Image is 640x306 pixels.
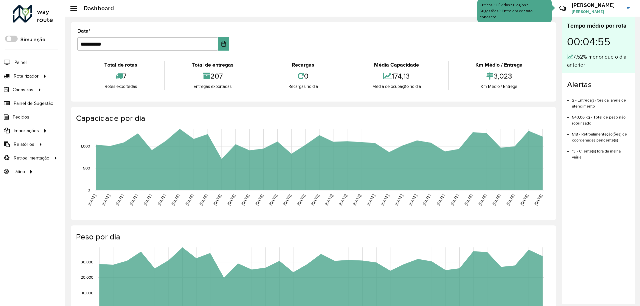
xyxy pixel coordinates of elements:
[567,21,630,30] div: Tempo médio por rota
[226,193,236,206] text: [DATE]
[380,193,390,206] text: [DATE]
[240,193,250,206] text: [DATE]
[14,141,34,148] span: Relatórios
[450,61,548,69] div: Km Médio / Entrega
[79,61,162,69] div: Total de rotas
[14,100,53,107] span: Painel de Sugestão
[338,193,348,206] text: [DATE]
[13,168,25,175] span: Tático
[79,69,162,83] div: 7
[492,193,501,206] text: [DATE]
[13,86,33,93] span: Cadastros
[185,193,194,206] text: [DATE]
[567,53,630,69] div: 7,52% menor que o dia anterior
[79,83,162,90] div: Rotas exportadas
[519,193,529,206] text: [DATE]
[20,36,45,44] label: Simulação
[81,275,93,280] text: 20,000
[572,109,630,126] li: 543,06 kg - Total de peso não roteirizado
[82,291,93,295] text: 10,000
[347,83,446,90] div: Média de ocupação no dia
[347,61,446,69] div: Média Capacidade
[282,193,292,206] text: [DATE]
[450,83,548,90] div: Km Médio / Entrega
[166,61,259,69] div: Total de entregas
[101,193,111,206] text: [DATE]
[450,69,548,83] div: 3,023
[567,30,630,53] div: 00:04:55
[166,83,259,90] div: Entregas exportadas
[218,37,230,51] button: Choose Date
[572,2,622,8] h3: [PERSON_NAME]
[263,69,343,83] div: 0
[263,83,343,90] div: Recargas no dia
[157,193,166,206] text: [DATE]
[436,193,445,206] text: [DATE]
[83,166,90,170] text: 500
[572,92,630,109] li: 2 - Entrega(s) fora da janela de atendimento
[143,193,152,206] text: [DATE]
[129,193,138,206] text: [DATE]
[366,193,376,206] text: [DATE]
[115,193,124,206] text: [DATE]
[77,5,114,12] h2: Dashboard
[212,193,222,206] text: [DATE]
[81,144,90,148] text: 1,000
[171,193,180,206] text: [DATE]
[572,126,630,143] li: 518 - Retroalimentação(ões) de coordenadas pendente(s)
[450,193,459,206] text: [DATE]
[556,1,570,16] a: Contato Rápido
[324,193,334,206] text: [DATE]
[296,193,306,206] text: [DATE]
[352,193,362,206] text: [DATE]
[76,114,550,123] h4: Capacidade por dia
[13,114,29,121] span: Pedidos
[88,188,90,192] text: 0
[408,193,418,206] text: [DATE]
[394,193,404,206] text: [DATE]
[567,80,630,90] h4: Alertas
[166,69,259,83] div: 207
[464,193,473,206] text: [DATE]
[254,193,264,206] text: [DATE]
[422,193,431,206] text: [DATE]
[199,193,208,206] text: [DATE]
[478,193,487,206] text: [DATE]
[506,193,515,206] text: [DATE]
[14,154,49,161] span: Retroalimentação
[14,127,39,134] span: Importações
[572,9,622,15] span: [PERSON_NAME]
[347,69,446,83] div: 174,13
[77,27,91,35] label: Data
[14,73,39,80] span: Roteirizador
[533,193,543,206] text: [DATE]
[87,193,97,206] text: [DATE]
[263,61,343,69] div: Recargas
[572,143,630,160] li: 13 - Cliente(s) fora da malha viária
[310,193,320,206] text: [DATE]
[81,260,93,264] text: 30,000
[76,232,550,242] h4: Peso por dia
[268,193,278,206] text: [DATE]
[14,59,27,66] span: Painel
